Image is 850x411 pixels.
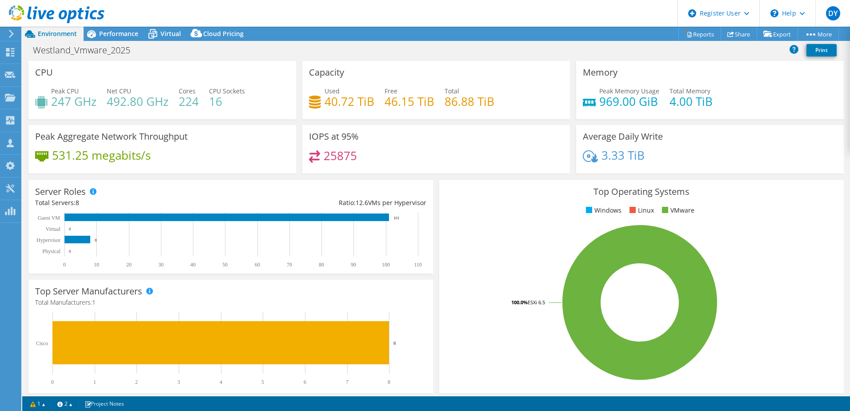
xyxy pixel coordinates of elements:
[446,187,837,197] h3: Top Operating Systems
[678,27,721,41] a: Reports
[382,262,390,268] text: 100
[385,97,434,106] h4: 46.15 TiB
[660,205,694,215] li: VMware
[42,248,60,254] text: Physical
[35,198,231,208] div: Total Servers:
[304,379,306,385] text: 6
[222,262,228,268] text: 50
[757,27,798,41] a: Export
[36,340,48,347] text: Cisco
[76,198,79,207] span: 8
[385,87,397,95] span: Free
[35,187,86,197] h3: Server Roles
[51,87,79,95] span: Peak CPU
[94,262,99,268] text: 10
[92,298,96,306] span: 1
[309,68,344,77] h3: Capacity
[35,68,53,77] h3: CPU
[627,205,654,215] li: Linux
[445,97,494,106] h4: 86.88 TiB
[179,97,199,106] h4: 224
[393,216,400,220] text: 101
[29,45,144,55] h1: Westland_Vmware_2025
[36,237,60,243] text: Hypervisor
[601,150,645,160] h4: 3.33 TiB
[179,87,196,95] span: Cores
[584,205,621,215] li: Windows
[319,262,324,268] text: 80
[69,227,71,231] text: 0
[826,6,840,20] span: DY
[69,249,71,254] text: 0
[107,87,131,95] span: Net CPU
[583,68,617,77] h3: Memory
[806,44,837,56] a: Print
[107,97,168,106] h4: 492.80 GHz
[203,29,244,38] span: Cloud Pricing
[99,29,138,38] span: Performance
[35,298,426,307] h4: Total Manufacturers:
[670,97,713,106] h4: 4.00 TiB
[78,398,130,409] a: Project Notes
[35,132,188,141] h3: Peak Aggregate Network Throughput
[670,87,710,95] span: Total Memory
[220,379,222,385] text: 4
[324,151,357,161] h4: 25875
[63,262,66,268] text: 0
[721,27,757,41] a: Share
[209,87,245,95] span: CPU Sockets
[158,262,164,268] text: 30
[52,150,151,160] h4: 531.25 megabits/s
[160,29,181,38] span: Virtual
[528,299,545,306] tspan: ESXi 6.5
[325,97,374,106] h4: 40.72 TiB
[93,379,96,385] text: 1
[351,262,356,268] text: 90
[414,262,422,268] text: 110
[255,262,260,268] text: 60
[309,132,359,141] h3: IOPS at 95%
[177,379,180,385] text: 3
[24,398,52,409] a: 1
[126,262,132,268] text: 20
[798,27,839,41] a: More
[393,340,396,346] text: 8
[445,87,459,95] span: Total
[356,198,368,207] span: 12.6
[135,379,138,385] text: 2
[511,299,528,306] tspan: 100.0%
[46,226,61,232] text: Virtual
[325,87,340,95] span: Used
[583,132,663,141] h3: Average Daily Write
[388,379,390,385] text: 8
[95,238,97,242] text: 8
[261,379,264,385] text: 5
[190,262,196,268] text: 40
[38,29,77,38] span: Environment
[209,97,245,106] h4: 16
[51,379,54,385] text: 0
[35,286,142,296] h3: Top Server Manufacturers
[599,97,659,106] h4: 969.00 GiB
[770,9,778,17] svg: \n
[38,215,60,221] text: Guest VM
[599,87,659,95] span: Peak Memory Usage
[231,198,426,208] div: Ratio: VMs per Hypervisor
[51,97,96,106] h4: 247 GHz
[287,262,292,268] text: 70
[346,379,349,385] text: 7
[51,398,79,409] a: 2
